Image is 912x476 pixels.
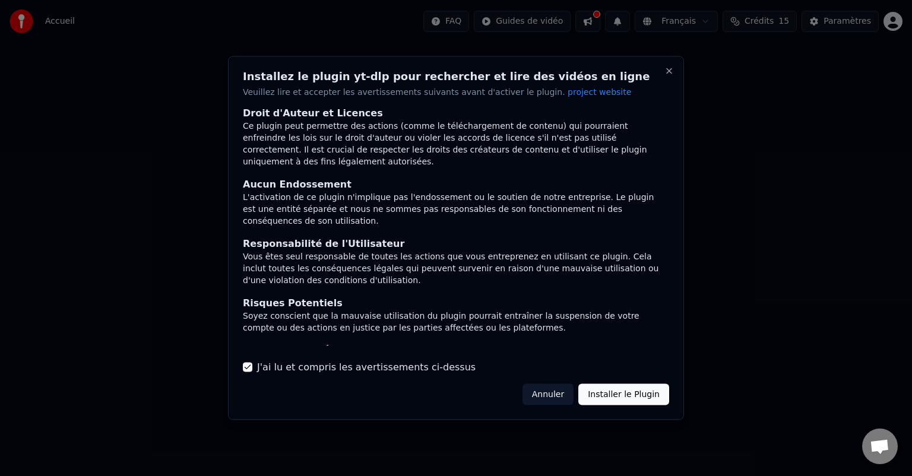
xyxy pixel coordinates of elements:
p: Veuillez lire et accepter les avertissements suivants avant d'activer le plugin. [243,87,669,99]
label: J'ai lu et compris les avertissements ci-dessus [257,360,476,374]
div: Droit d'Auteur et Licences [243,106,669,120]
button: Annuler [522,383,574,405]
h2: Installez le plugin yt-dlp pour rechercher et lire des vidéos en ligne [243,71,669,82]
button: Installer le Plugin [578,383,669,405]
div: L'activation de ce plugin n'implique pas l'endossement ou le soutien de notre entreprise. Le plug... [243,191,669,227]
div: Responsabilité de l'Utilisateur [243,236,669,250]
div: Ce plugin peut permettre des actions (comme le téléchargement de contenu) qui pourraient enfreind... [243,120,669,167]
div: Risques Potentiels [243,296,669,310]
div: Soyez conscient que la mauvaise utilisation du plugin pourrait entraîner la suspension de votre c... [243,310,669,334]
div: Consentement Éclairé [243,343,669,357]
div: Vous êtes seul responsable de toutes les actions que vous entreprenez en utilisant ce plugin. Cel... [243,250,669,286]
span: project website [568,87,631,97]
div: Aucun Endossement [243,177,669,191]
